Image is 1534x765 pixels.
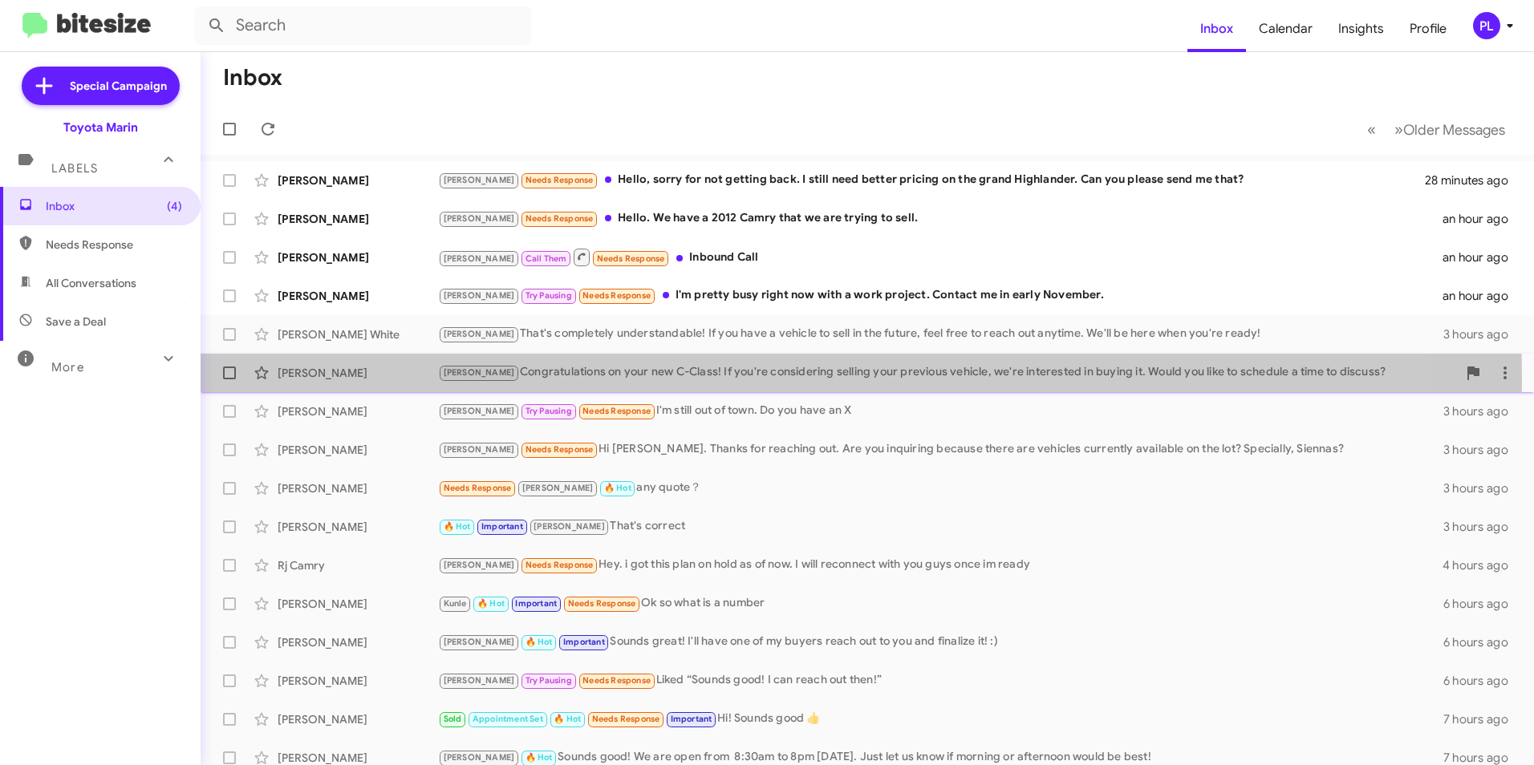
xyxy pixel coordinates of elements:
[444,675,515,686] span: [PERSON_NAME]
[278,288,438,304] div: [PERSON_NAME]
[1443,326,1521,342] div: 3 hours ago
[278,211,438,227] div: [PERSON_NAME]
[438,325,1443,343] div: That's completely understandable! If you have a vehicle to sell in the future, feel free to reach...
[278,403,438,419] div: [PERSON_NAME]
[278,557,438,573] div: Rj Camry
[278,442,438,458] div: [PERSON_NAME]
[526,406,572,416] span: Try Pausing
[473,714,543,724] span: Appointment Set
[1459,12,1516,39] button: PL
[582,675,651,686] span: Needs Response
[444,714,462,724] span: Sold
[438,479,1443,497] div: any quote？
[444,483,512,493] span: Needs Response
[1403,121,1505,139] span: Older Messages
[481,521,523,532] span: Important
[46,198,182,214] span: Inbox
[1443,403,1521,419] div: 3 hours ago
[568,598,636,609] span: Needs Response
[278,480,438,496] div: [PERSON_NAME]
[51,360,84,374] span: More
[582,406,651,416] span: Needs Response
[671,714,712,724] span: Important
[438,710,1443,728] div: Hi! Sounds good 👍
[1394,119,1403,140] span: »
[604,483,631,493] span: 🔥 Hot
[46,314,106,330] span: Save a Deal
[592,714,660,724] span: Needs Response
[1367,119,1376,140] span: «
[438,517,1443,536] div: That's correct
[1443,211,1521,227] div: an hour ago
[444,329,515,339] span: [PERSON_NAME]
[597,253,665,264] span: Needs Response
[444,598,467,609] span: Kunle
[167,198,182,214] span: (4)
[526,175,594,185] span: Needs Response
[1443,249,1521,265] div: an hour ago
[477,598,505,609] span: 🔥 Hot
[1385,113,1515,146] button: Next
[526,253,567,264] span: Call Them
[1357,113,1386,146] button: Previous
[444,560,515,570] span: [PERSON_NAME]
[278,172,438,188] div: [PERSON_NAME]
[438,556,1443,574] div: Hey. i got this plan on hold as of now. I will reconnect with you guys once im ready
[1443,557,1521,573] div: 4 hours ago
[526,213,594,224] span: Needs Response
[534,521,605,532] span: [PERSON_NAME]
[223,65,282,91] h1: Inbox
[278,326,438,342] div: [PERSON_NAME] White
[444,367,515,378] span: [PERSON_NAME]
[438,671,1443,690] div: Liked “Sounds good! I can reach out then!”
[1325,6,1397,52] span: Insights
[278,634,438,650] div: [PERSON_NAME]
[582,290,651,301] span: Needs Response
[522,483,594,493] span: [PERSON_NAME]
[1443,596,1521,612] div: 6 hours ago
[1425,172,1521,188] div: 28 minutes ago
[70,78,167,94] span: Special Campaign
[438,633,1443,651] div: Sounds great! I'll have one of my buyers reach out to you and finalize it! :)
[554,714,581,724] span: 🔥 Hot
[444,213,515,224] span: [PERSON_NAME]
[526,752,553,763] span: 🔥 Hot
[444,752,515,763] span: [PERSON_NAME]
[563,637,605,647] span: Important
[526,637,553,647] span: 🔥 Hot
[1187,6,1246,52] a: Inbox
[1443,711,1521,727] div: 7 hours ago
[278,249,438,265] div: [PERSON_NAME]
[526,675,572,686] span: Try Pausing
[63,119,138,136] div: Toyota Marin
[278,711,438,727] div: [PERSON_NAME]
[1473,12,1500,39] div: PL
[438,171,1425,189] div: Hello, sorry for not getting back. I still need better pricing on the grand Highlander. Can you p...
[1443,288,1521,304] div: an hour ago
[1443,673,1521,689] div: 6 hours ago
[515,598,557,609] span: Important
[278,596,438,612] div: [PERSON_NAME]
[444,175,515,185] span: [PERSON_NAME]
[1443,480,1521,496] div: 3 hours ago
[278,365,438,381] div: [PERSON_NAME]
[1397,6,1459,52] a: Profile
[1443,442,1521,458] div: 3 hours ago
[444,444,515,455] span: [PERSON_NAME]
[438,209,1443,228] div: Hello. We have a 2012 Camry that we are trying to sell.
[526,290,572,301] span: Try Pausing
[278,519,438,535] div: [PERSON_NAME]
[46,237,182,253] span: Needs Response
[444,521,471,532] span: 🔥 Hot
[438,402,1443,420] div: I'm still out of town. Do you have an X
[1246,6,1325,52] a: Calendar
[46,275,136,291] span: All Conversations
[438,247,1443,267] div: Inbound Call
[1443,634,1521,650] div: 6 hours ago
[444,406,515,416] span: [PERSON_NAME]
[444,290,515,301] span: [PERSON_NAME]
[438,594,1443,613] div: Ok so what is a number
[1443,519,1521,535] div: 3 hours ago
[194,6,531,45] input: Search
